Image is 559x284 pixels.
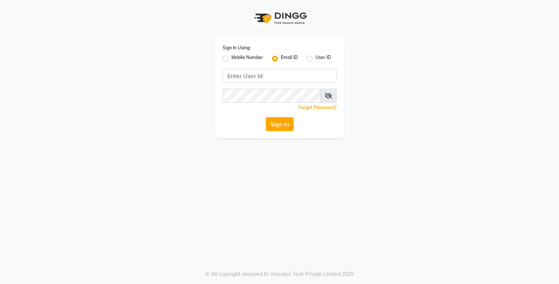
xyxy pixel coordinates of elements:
a: Forgot Password? [298,105,337,110]
input: Username [223,69,337,83]
button: Sign In [266,117,294,131]
label: Email ID [281,54,298,63]
img: logo1.svg [250,7,309,29]
input: Username [223,89,320,103]
label: Mobile Number [231,54,263,63]
label: User ID [315,54,331,63]
label: Sign In Using: [223,45,251,51]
